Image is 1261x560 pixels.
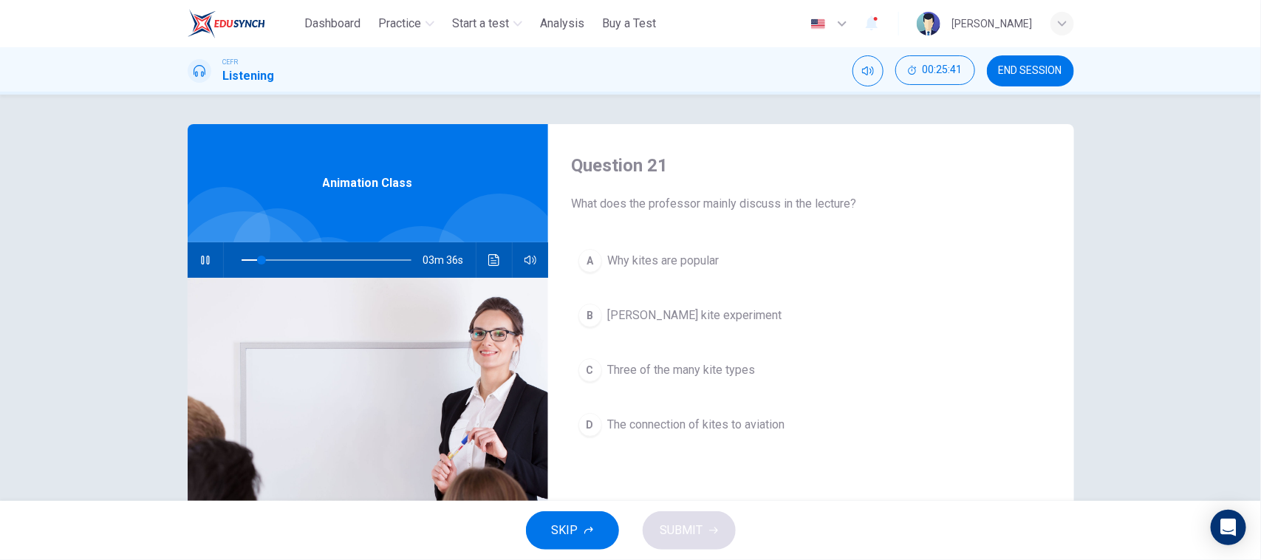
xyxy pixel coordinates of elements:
[572,154,1050,177] h4: Question 21
[608,361,756,379] span: Three of the many kite types
[578,358,602,382] div: C
[572,352,1050,389] button: CThree of the many kite types
[852,55,884,86] div: Mute
[452,15,509,33] span: Start a test
[578,304,602,327] div: B
[602,15,656,33] span: Buy a Test
[895,55,975,86] div: Hide
[372,10,440,37] button: Practice
[572,195,1050,213] span: What does the professor mainly discuss in the lecture?
[578,413,602,437] div: D
[596,10,662,37] button: Buy a Test
[917,12,940,35] img: Profile picture
[572,297,1050,334] button: B[PERSON_NAME] kite experiment
[608,307,782,324] span: [PERSON_NAME] kite experiment
[1211,510,1246,545] div: Open Intercom Messenger
[223,57,239,67] span: CEFR
[526,511,619,550] button: SKIP
[608,252,720,270] span: Why kites are popular
[323,174,413,192] span: Animation Class
[188,9,299,38] a: ELTC logo
[572,406,1050,443] button: DThe connection of kites to aviation
[188,9,265,38] img: ELTC logo
[809,18,827,30] img: en
[608,416,785,434] span: The connection of kites to aviation
[987,55,1074,86] button: END SESSION
[304,15,360,33] span: Dashboard
[578,249,602,273] div: A
[423,242,476,278] span: 03m 36s
[952,15,1033,33] div: [PERSON_NAME]
[552,520,578,541] span: SKIP
[378,15,421,33] span: Practice
[446,10,528,37] button: Start a test
[999,65,1062,77] span: END SESSION
[895,55,975,85] button: 00:25:41
[298,10,366,37] button: Dashboard
[572,242,1050,279] button: AWhy kites are popular
[923,64,963,76] span: 00:25:41
[534,10,590,37] button: Analysis
[482,242,506,278] button: Click to see the audio transcription
[540,15,584,33] span: Analysis
[223,67,275,85] h1: Listening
